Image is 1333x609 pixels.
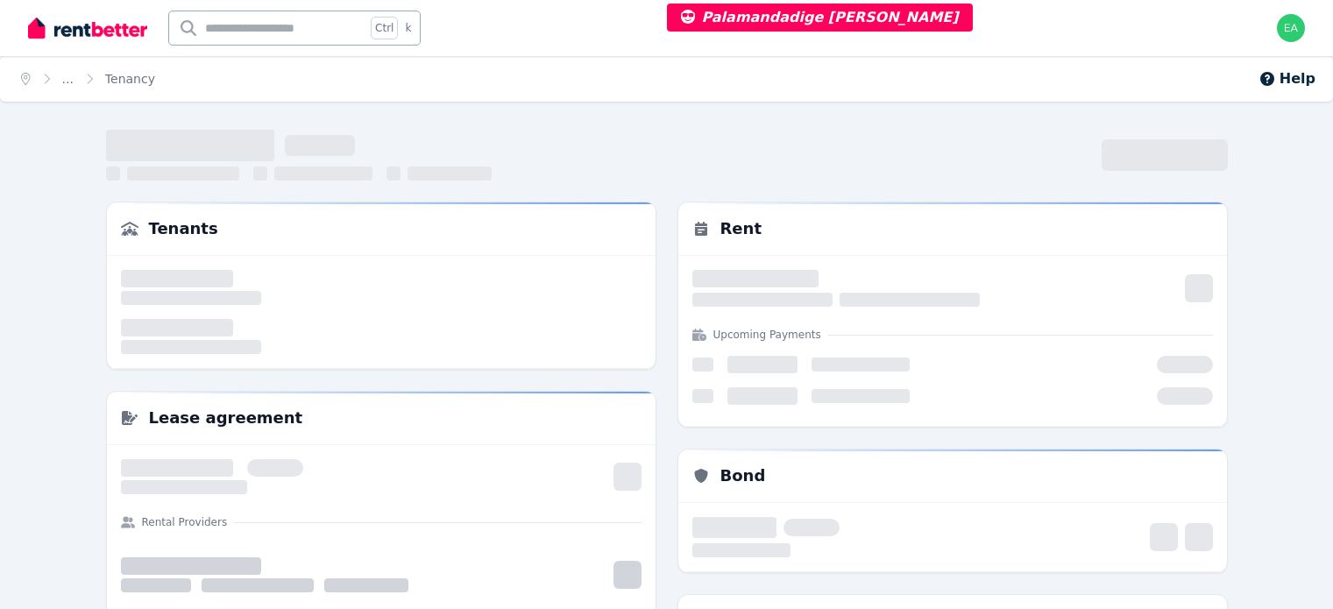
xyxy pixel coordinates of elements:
[142,515,228,529] h4: Rental Providers
[149,216,218,241] h3: Tenants
[28,15,147,41] img: RentBetter
[1259,68,1315,89] button: Help
[405,21,411,35] span: k
[105,72,155,86] a: Tenancy
[62,70,74,88] span: ...
[720,464,766,488] h3: Bond
[1277,14,1305,42] img: earl@rentbetter.com.au
[681,9,959,25] span: Palamandadige [PERSON_NAME]
[713,328,821,342] h4: Upcoming Payments
[720,216,762,241] h3: Rent
[371,17,398,39] span: Ctrl
[149,406,303,430] h3: Lease agreement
